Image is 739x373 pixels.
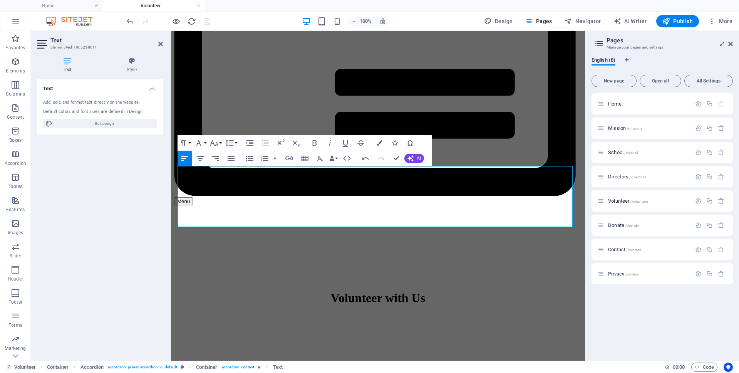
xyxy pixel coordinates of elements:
[695,149,702,156] div: Settings
[404,154,424,163] button: AI
[706,101,713,107] div: Duplicate
[718,246,724,253] div: Remove
[706,271,713,277] div: Duplicate
[656,15,699,27] button: Publish
[273,135,288,151] button: Superscript
[9,137,22,143] p: Boxes
[481,15,516,27] div: Design (Ctrl+Alt+Y)
[208,135,223,151] button: Font Size
[606,174,691,179] div: Directors/directors
[706,198,713,204] div: Duplicate
[691,363,717,372] button: Code
[592,57,733,72] div: Language Tabs
[50,37,163,44] h2: Text
[187,17,196,26] button: reload
[606,247,691,252] div: Contact/contact
[565,17,601,25] span: Navigator
[389,151,404,166] button: Confirm (⌘+⏎)
[6,363,36,372] a: Click to cancel selection. Double-click to open Pages
[608,174,646,180] span: Click to open page
[196,363,218,372] span: Click to select. Double-click to edit
[8,183,22,190] p: Tables
[522,15,555,27] button: Pages
[688,79,729,83] span: All Settings
[695,198,702,204] div: Settings
[171,17,181,26] button: Click here to leave preview mode and continue editing
[101,57,163,73] h4: Style
[178,151,192,166] button: Align Left
[379,18,386,25] i: On resize automatically adjust zoom level to fit chosen device.
[359,17,372,26] h6: 100%
[37,57,101,73] h4: Text
[706,222,713,229] div: Duplicate
[6,91,25,97] p: Columns
[622,102,624,106] span: /
[374,151,388,166] button: Redo (⌘⇧Z)
[630,199,648,203] span: /volunteer
[6,207,25,213] p: Features
[257,151,272,166] button: Ordered List
[323,135,337,151] button: Italic (⌘I)
[10,253,22,259] p: Slider
[125,17,134,26] button: undo
[627,126,642,131] span: /mission
[708,17,732,25] span: More
[272,151,278,166] button: Ordered List
[695,173,702,180] div: Settings
[595,79,633,83] span: New page
[718,198,724,204] div: Remove
[695,101,702,107] div: Settings
[403,135,417,151] button: Special Characters
[242,151,257,166] button: Unordered List
[221,363,255,372] span: . accordion-content
[608,125,642,131] span: Click to open page
[606,101,691,106] div: Home/
[718,149,724,156] div: Remove
[224,151,238,166] button: Align Justify
[43,109,157,115] div: Default colors and font sizes are defined in Design.
[7,114,24,120] p: Content
[8,230,23,236] p: Images
[354,135,368,151] button: Strikethrough
[338,135,353,151] button: Underline (⌘U)
[348,17,375,26] button: 100%
[43,99,157,106] div: Add, edit, and format text directly on the website.
[171,31,585,361] iframe: To enrich screen reader interactions, please activate Accessibility in Grammarly extension settings
[273,363,283,372] span: Click to select. Double-click to edit
[224,135,238,151] button: Line Height
[340,151,354,166] button: HTML
[695,363,714,372] span: Code
[313,151,327,166] button: Clear Formatting
[625,272,639,276] span: /privacy
[607,44,717,51] h3: Manage your pages and settings
[629,175,646,179] span: /directors
[626,248,641,252] span: /contact
[193,151,208,166] button: Align Center
[282,151,297,166] button: Insert Link
[592,55,615,66] span: English (8)
[126,17,134,26] i: Undo: Change text (Ctrl+Z)
[684,75,733,87] button: All Settings
[417,156,421,161] span: AI
[178,135,192,151] button: Paragraph Format
[718,101,724,107] div: The startpage cannot be deleted
[80,363,104,372] span: Click to select. Double-click to edit
[387,135,402,151] button: Icons
[607,37,733,44] h2: Pages
[608,198,648,204] span: Click to open page
[8,299,22,305] p: Footer
[55,119,154,128] span: Edit design
[606,150,691,155] div: School/school
[372,135,387,151] button: Colors
[724,363,733,372] button: Usercentrics
[484,17,513,25] span: Design
[662,17,693,25] span: Publish
[606,271,691,276] div: Privacy/privacy
[6,68,25,74] p: Elements
[706,125,713,131] div: Duplicate
[102,2,205,10] h4: Volunteer
[613,17,647,25] span: AI Writer
[297,151,312,166] button: Insert Table
[643,79,678,83] span: Open all
[181,365,184,369] i: This element is a customizable preset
